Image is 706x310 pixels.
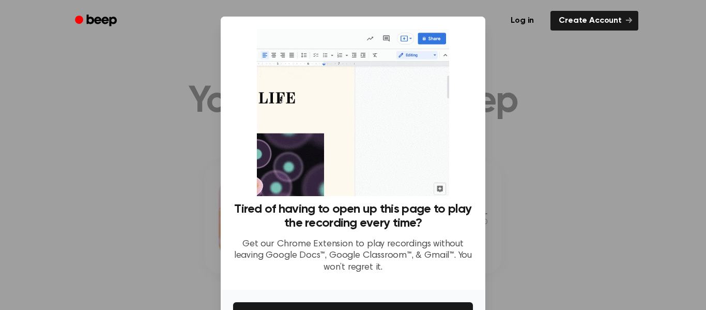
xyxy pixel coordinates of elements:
[233,202,473,230] h3: Tired of having to open up this page to play the recording every time?
[550,11,638,31] a: Create Account
[233,239,473,274] p: Get our Chrome Extension to play recordings without leaving Google Docs™, Google Classroom™, & Gm...
[68,11,126,31] a: Beep
[257,29,449,196] img: Beep extension in action
[500,9,544,33] a: Log in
